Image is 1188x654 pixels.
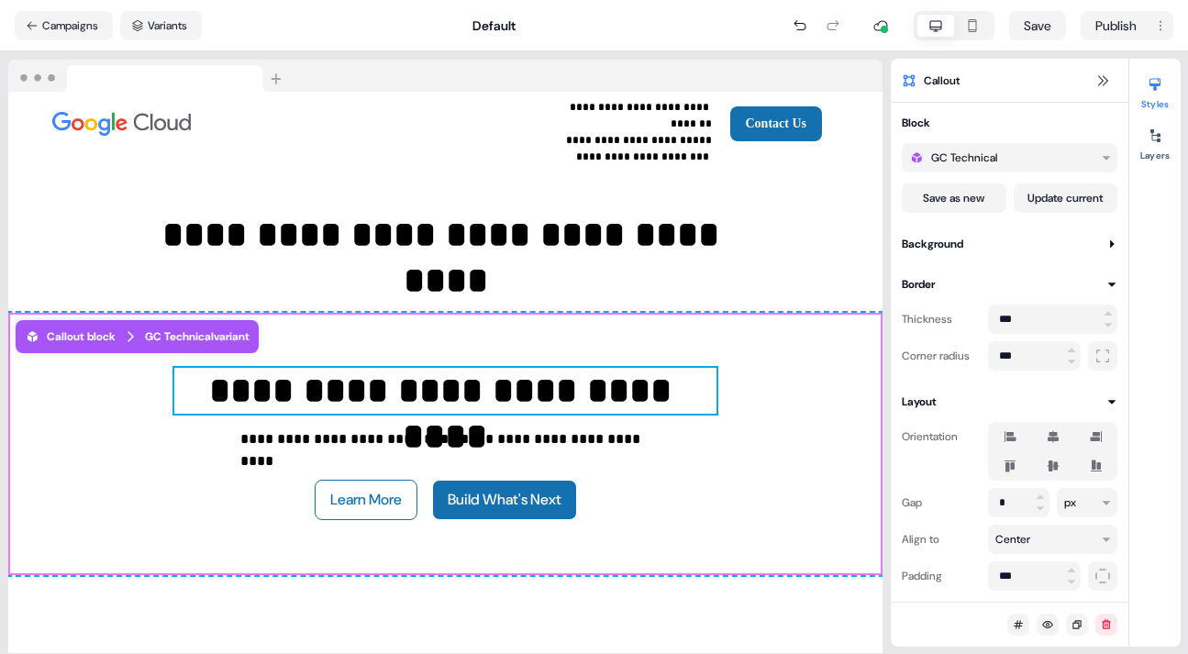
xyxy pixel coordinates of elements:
[902,235,963,253] div: Background
[902,143,1117,172] button: GC Technical
[1014,183,1118,213] button: Update current
[1129,121,1181,161] button: Layers
[902,488,981,517] div: Gap
[902,561,981,591] div: Padding
[924,72,960,90] span: Callout
[995,530,1030,549] div: Center
[902,341,981,371] div: Corner radius
[902,275,935,294] div: Border
[120,11,202,40] button: Variants
[730,106,823,141] button: Contact Us
[145,327,250,346] div: GC Technical variant
[902,422,981,451] div: Orientation
[8,60,290,93] img: Browser topbar
[902,393,1117,411] button: Layout
[902,235,1117,253] button: Background
[25,327,116,346] div: Callout block
[52,112,328,137] div: Image
[931,149,997,167] div: GC Technical
[315,480,417,520] button: Learn More
[1009,11,1066,40] button: Save
[902,393,937,411] div: Layout
[902,305,981,334] div: Thickness
[432,480,577,520] button: Build What's Next
[902,114,930,132] div: Block
[15,11,113,40] button: Campaigns
[902,114,1117,132] button: Block
[1081,11,1148,40] button: Publish
[52,112,191,137] img: Image
[1129,70,1181,110] button: Styles
[902,183,1006,213] button: Save as new
[902,525,981,554] div: Align to
[902,275,1117,294] button: Border
[472,17,516,35] div: Default
[315,480,577,520] div: Learn MoreBuild What's Next
[1064,493,1076,512] div: px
